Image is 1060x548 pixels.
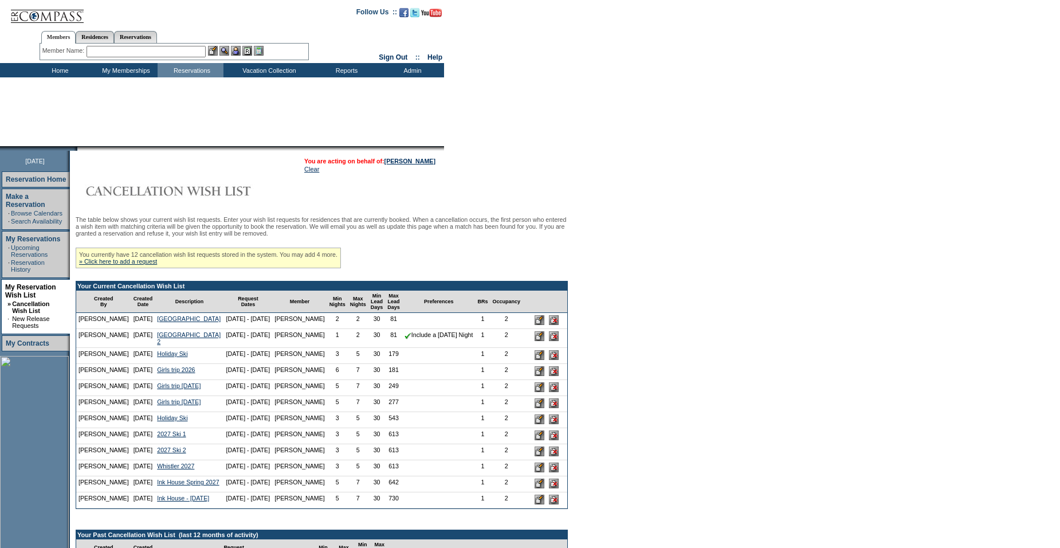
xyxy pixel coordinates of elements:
a: [GEOGRAPHIC_DATA] [157,315,221,322]
b: » [7,300,11,307]
td: 5 [327,492,348,508]
td: 642 [385,476,402,492]
a: [GEOGRAPHIC_DATA] 2 [157,331,221,345]
td: 2 [490,380,523,396]
td: 179 [385,348,402,364]
a: Reservations [114,31,157,43]
td: 2 [490,428,523,444]
td: Request Dates [224,291,273,313]
td: 2 [327,313,348,329]
td: Description [155,291,223,313]
td: 2 [490,396,523,412]
input: Edit this Request [535,414,544,424]
td: [PERSON_NAME] [76,329,131,348]
a: Subscribe to our YouTube Channel [421,11,442,18]
td: 30 [368,348,386,364]
input: Edit this Request [535,366,544,376]
a: Ink House - [DATE] [157,495,209,502]
input: Edit this Request [535,495,544,504]
td: 2 [490,460,523,476]
td: 5 [348,428,368,444]
td: 1 [475,329,490,348]
a: Girls trip [DATE] [157,382,201,389]
td: 5 [327,396,348,412]
nobr: [DATE] - [DATE] [226,495,270,502]
img: blank.gif [77,146,78,151]
td: 6 [327,364,348,380]
td: 30 [368,364,386,380]
input: Delete this Request [549,315,559,325]
td: 2 [348,313,368,329]
td: Created By [76,291,131,313]
td: 1 [475,364,490,380]
td: 5 [327,380,348,396]
td: 3 [327,412,348,428]
td: [DATE] [131,364,155,380]
td: [DATE] [131,444,155,460]
span: [DATE] [25,158,45,165]
img: Cancellation Wish List [76,179,305,202]
img: View [219,46,229,56]
td: 30 [368,476,386,492]
td: 543 [385,412,402,428]
td: [PERSON_NAME] [272,412,327,428]
nobr: [DATE] - [DATE] [226,479,270,486]
input: Delete this Request [549,331,559,341]
td: 1 [475,348,490,364]
td: [DATE] [131,492,155,508]
td: 2 [490,329,523,348]
td: · [7,315,11,329]
td: 30 [368,444,386,460]
td: Admin [378,63,444,77]
td: 5 [348,444,368,460]
td: [PERSON_NAME] [76,348,131,364]
td: [DATE] [131,476,155,492]
td: 5 [348,460,368,476]
td: Created Date [131,291,155,313]
a: Upcoming Reservations [11,244,48,258]
td: 7 [348,380,368,396]
nobr: [DATE] - [DATE] [226,331,270,338]
td: 2 [490,364,523,380]
td: 1 [475,313,490,329]
a: Make a Reservation [6,193,45,209]
input: Edit this Request [535,463,544,472]
td: · [8,210,10,217]
td: [PERSON_NAME] [76,396,131,412]
td: 2 [490,476,523,492]
nobr: [DATE] - [DATE] [226,430,270,437]
td: 30 [368,412,386,428]
a: Reservation Home [6,175,66,183]
td: 30 [368,396,386,412]
img: b_edit.gif [208,46,218,56]
nobr: [DATE] - [DATE] [226,366,270,373]
td: [PERSON_NAME] [76,412,131,428]
a: Girls trip [DATE] [157,398,201,405]
td: 7 [348,492,368,508]
input: Edit this Request [535,430,544,440]
td: Reports [312,63,378,77]
nobr: [DATE] - [DATE] [226,414,270,421]
td: [PERSON_NAME] [272,364,327,380]
td: · [8,259,10,273]
nobr: [DATE] - [DATE] [226,382,270,389]
td: 3 [327,460,348,476]
td: [DATE] [131,412,155,428]
a: Search Availability [11,218,62,225]
td: 613 [385,428,402,444]
td: [DATE] [131,313,155,329]
td: [DATE] [131,460,155,476]
span: :: [415,53,420,61]
td: My Memberships [92,63,158,77]
a: Clear [304,166,319,173]
td: 30 [368,380,386,396]
td: 277 [385,396,402,412]
td: 30 [368,460,386,476]
img: Reservations [242,46,252,56]
td: [PERSON_NAME] [272,460,327,476]
input: Delete this Request [549,414,559,424]
a: 2027 Ski 1 [157,430,186,437]
td: [PERSON_NAME] [76,313,131,329]
td: 730 [385,492,402,508]
td: 1 [475,492,490,508]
